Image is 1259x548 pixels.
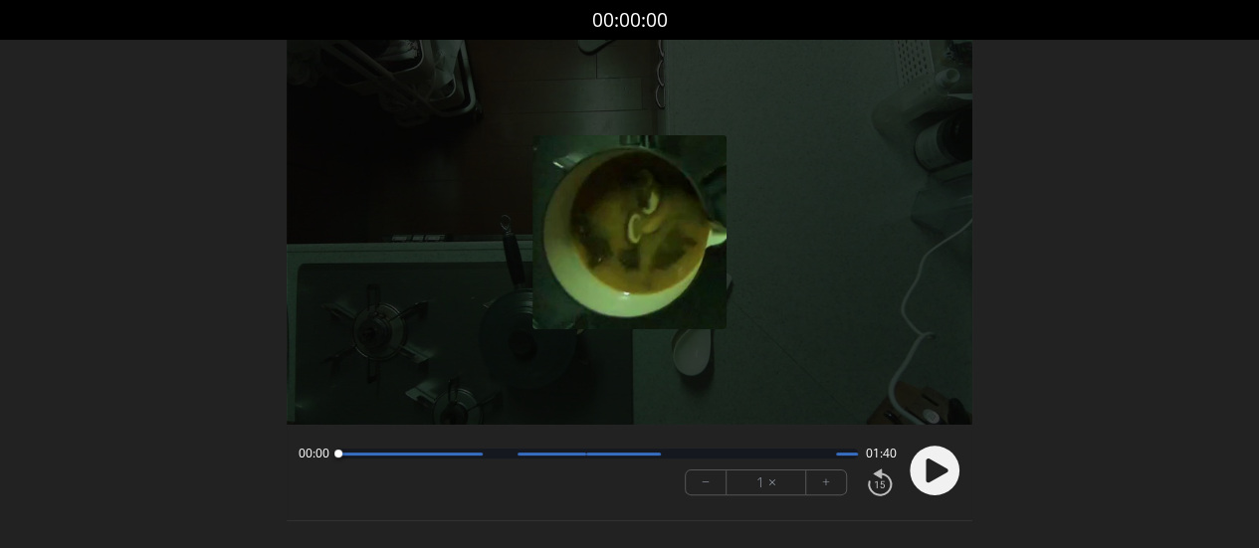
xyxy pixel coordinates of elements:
img: Poster Image [532,135,727,329]
button: + [806,470,846,494]
span: 01:40 [866,446,897,461]
div: 1 × [727,470,806,494]
button: − [686,470,727,494]
a: 00:00:00 [592,6,668,35]
span: 00:00 [299,446,329,461]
